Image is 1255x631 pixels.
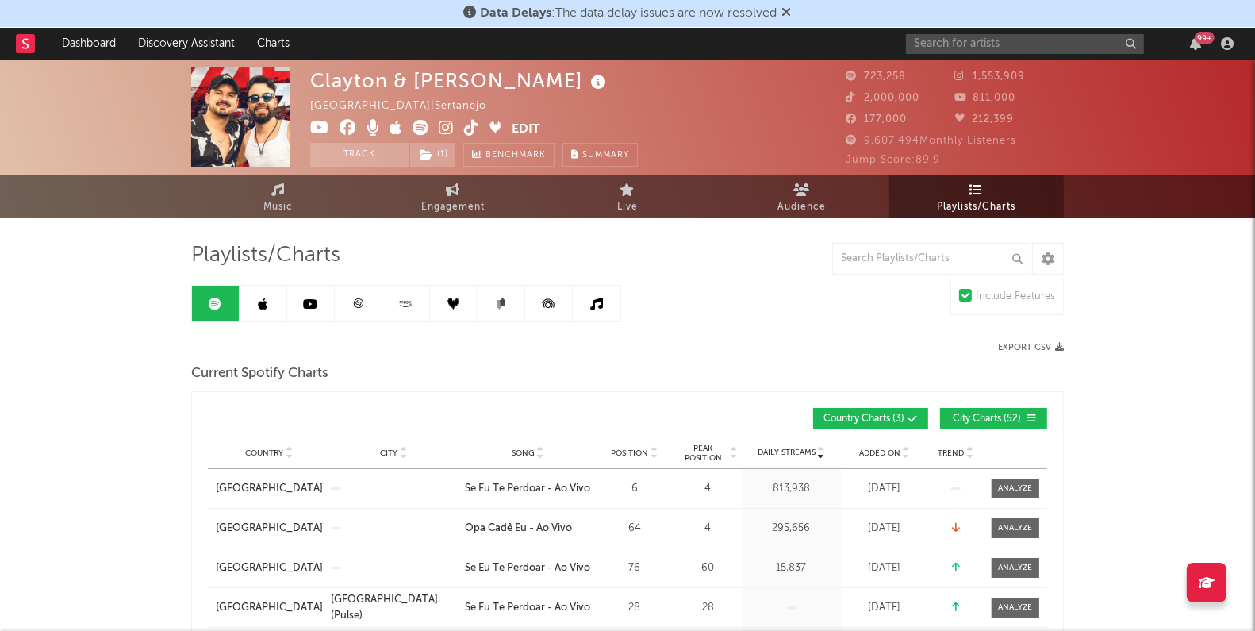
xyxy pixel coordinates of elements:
button: Summary [562,143,638,167]
div: [DATE] [845,560,924,576]
span: Country [246,448,284,458]
div: Se Eu Te Perdoar - Ao Vivo [465,600,590,616]
div: 4 [678,481,738,497]
div: [DATE] [845,600,924,616]
div: Se Eu Te Perdoar - Ao Vivo [465,481,590,497]
span: Song [512,448,535,458]
span: City [381,448,398,458]
span: Dismiss [782,7,792,20]
span: 2,000,000 [846,93,919,103]
div: 15,837 [746,560,837,576]
span: Playlists/Charts [938,198,1016,217]
button: Track [310,143,409,167]
a: [GEOGRAPHIC_DATA] [216,560,323,576]
span: Trend [938,448,965,458]
div: 64 [599,521,670,537]
span: ( 1 ) [409,143,456,167]
span: Current Spotify Charts [191,364,328,383]
button: City Charts(52) [940,408,1047,429]
div: 99 + [1195,32,1215,44]
span: 212,399 [955,114,1015,125]
a: Opa Cadê Eu - Ao Vivo [465,521,591,537]
a: Audience [715,175,889,218]
div: 6 [599,481,670,497]
span: Position [612,448,649,458]
span: 9,607,494 Monthly Listeners [846,136,1016,146]
span: : The data delay issues are now resolved [481,7,777,20]
span: Country Charts ( 3 ) [823,414,904,424]
span: Daily Streams [758,447,816,459]
button: Edit [512,120,540,140]
span: 1,553,909 [955,71,1026,82]
span: 723,258 [846,71,906,82]
a: Playlists/Charts [889,175,1064,218]
div: Clayton & [PERSON_NAME] [310,67,610,94]
div: 295,656 [746,521,837,537]
div: Opa Cadê Eu - Ao Vivo [465,521,572,537]
span: Music [264,198,294,217]
button: Export CSV [998,343,1064,352]
span: Jump Score: 89.9 [846,155,940,165]
a: [GEOGRAPHIC_DATA] [216,481,323,497]
span: Benchmark [485,146,546,165]
a: [GEOGRAPHIC_DATA] (Pulse) [331,592,457,623]
span: Live [617,198,638,217]
div: 28 [678,600,738,616]
div: 60 [678,560,738,576]
span: Peak Position [678,444,728,463]
input: Search for artists [906,34,1144,54]
a: Music [191,175,366,218]
span: Summary [582,151,629,160]
div: [DATE] [845,481,924,497]
a: Se Eu Te Perdoar - Ao Vivo [465,560,591,576]
a: Se Eu Te Perdoar - Ao Vivo [465,600,591,616]
div: [GEOGRAPHIC_DATA] | Sertanejo [310,97,505,116]
button: (1) [410,143,455,167]
a: Se Eu Te Perdoar - Ao Vivo [465,481,591,497]
button: Country Charts(3) [813,408,928,429]
div: [DATE] [845,521,924,537]
span: Playlists/Charts [191,246,340,265]
div: 813,938 [746,481,837,497]
a: Benchmark [463,143,555,167]
a: Discovery Assistant [127,28,246,60]
button: 99+ [1190,37,1201,50]
span: 177,000 [846,114,907,125]
span: 811,000 [955,93,1016,103]
a: Live [540,175,715,218]
a: Dashboard [51,28,127,60]
a: [GEOGRAPHIC_DATA] [216,521,323,537]
div: 76 [599,560,670,576]
span: Engagement [421,198,485,217]
a: Engagement [366,175,540,218]
a: [GEOGRAPHIC_DATA] [216,600,323,616]
a: Charts [246,28,301,60]
span: Audience [778,198,827,217]
span: City Charts ( 52 ) [950,414,1023,424]
div: Include Features [976,287,1055,306]
div: 28 [599,600,670,616]
span: Added On [859,448,900,458]
div: Se Eu Te Perdoar - Ao Vivo [465,560,590,576]
div: 4 [678,521,738,537]
input: Search Playlists/Charts [832,243,1030,275]
span: Data Delays [481,7,552,20]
